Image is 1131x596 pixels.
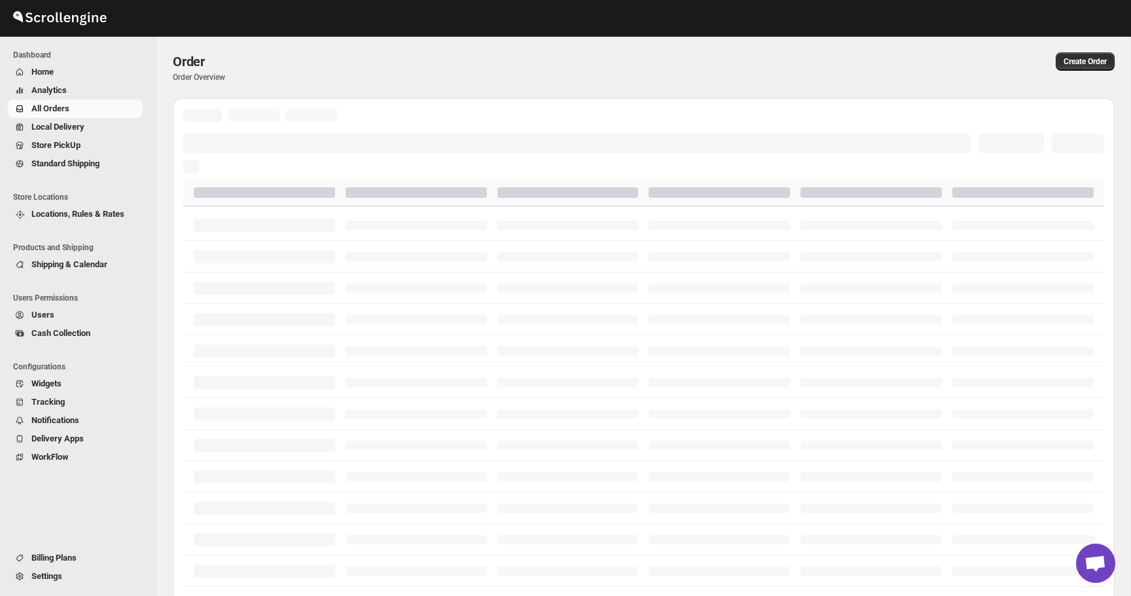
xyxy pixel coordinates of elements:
[8,549,143,567] button: Billing Plans
[31,67,54,77] span: Home
[8,393,143,411] button: Tracking
[173,54,205,69] span: Order
[13,242,148,253] span: Products and Shipping
[31,328,90,338] span: Cash Collection
[8,306,143,324] button: Users
[31,452,69,462] span: WorkFlow
[8,63,143,81] button: Home
[1076,544,1115,583] div: Open chat
[31,553,77,563] span: Billing Plans
[8,430,143,448] button: Delivery Apps
[31,259,107,269] span: Shipping & Calendar
[13,293,148,303] span: Users Permissions
[8,100,143,118] button: All Orders
[8,567,143,586] button: Settings
[31,415,79,425] span: Notifications
[13,50,148,60] span: Dashboard
[31,434,84,443] span: Delivery Apps
[31,379,62,388] span: Widgets
[31,209,124,219] span: Locations, Rules & Rates
[8,448,143,466] button: WorkFlow
[31,310,54,320] span: Users
[31,140,81,150] span: Store PickUp
[31,85,67,95] span: Analytics
[8,81,143,100] button: Analytics
[8,324,143,343] button: Cash Collection
[31,571,62,581] span: Settings
[31,103,69,113] span: All Orders
[31,397,65,407] span: Tracking
[8,205,143,223] button: Locations, Rules & Rates
[13,362,148,372] span: Configurations
[1056,52,1115,71] button: Create custom order
[8,255,143,274] button: Shipping & Calendar
[8,411,143,430] button: Notifications
[8,375,143,393] button: Widgets
[13,192,148,202] span: Store Locations
[173,72,225,83] p: Order Overview
[31,122,84,132] span: Local Delivery
[31,158,99,168] span: Standard Shipping
[1064,56,1107,67] span: Create Order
